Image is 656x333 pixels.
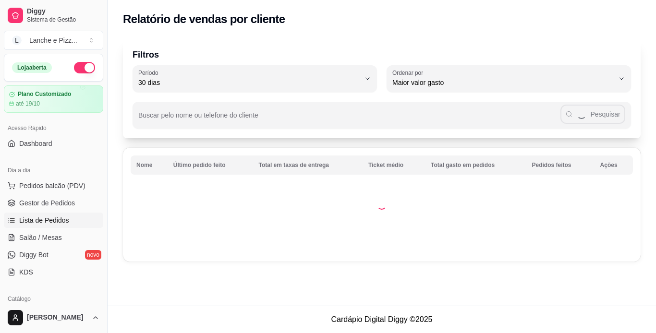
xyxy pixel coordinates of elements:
article: até 19/10 [16,100,40,107]
a: Gestor de Pedidos [4,195,103,211]
a: KDS [4,264,103,280]
div: Loading [377,200,387,210]
div: Loja aberta [12,62,52,73]
button: Select a team [4,31,103,50]
h2: Relatório de vendas por cliente [123,12,285,27]
span: Gestor de Pedidos [19,198,75,208]
input: Buscar pelo nome ou telefone do cliente [138,114,560,124]
span: L [12,36,22,45]
label: Período [138,69,161,77]
a: Plano Customizadoaté 19/10 [4,85,103,113]
article: Plano Customizado [18,91,71,98]
span: Dashboard [19,139,52,148]
span: Salão / Mesas [19,233,62,242]
span: [PERSON_NAME] [27,313,88,322]
span: Pedidos balcão (PDV) [19,181,85,190]
span: 30 dias [138,78,360,87]
button: Pedidos balcão (PDV) [4,178,103,193]
button: Período30 dias [133,65,377,92]
span: Maior valor gasto [392,78,614,87]
button: Alterar Status [74,62,95,73]
label: Ordenar por [392,69,426,77]
p: Filtros [133,48,631,61]
a: Dashboard [4,136,103,151]
span: Sistema de Gestão [27,16,99,24]
div: Lanche e Pizz ... [29,36,77,45]
div: Catálogo [4,291,103,307]
span: Diggy Bot [19,250,49,260]
a: DiggySistema de Gestão [4,4,103,27]
span: Diggy [27,7,99,16]
button: [PERSON_NAME] [4,306,103,329]
a: Lista de Pedidos [4,213,103,228]
div: Acesso Rápido [4,120,103,136]
span: KDS [19,267,33,277]
span: Lista de Pedidos [19,215,69,225]
a: Salão / Mesas [4,230,103,245]
a: Diggy Botnovo [4,247,103,262]
div: Dia a dia [4,163,103,178]
button: Ordenar porMaior valor gasto [387,65,631,92]
footer: Cardápio Digital Diggy © 2025 [108,306,656,333]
